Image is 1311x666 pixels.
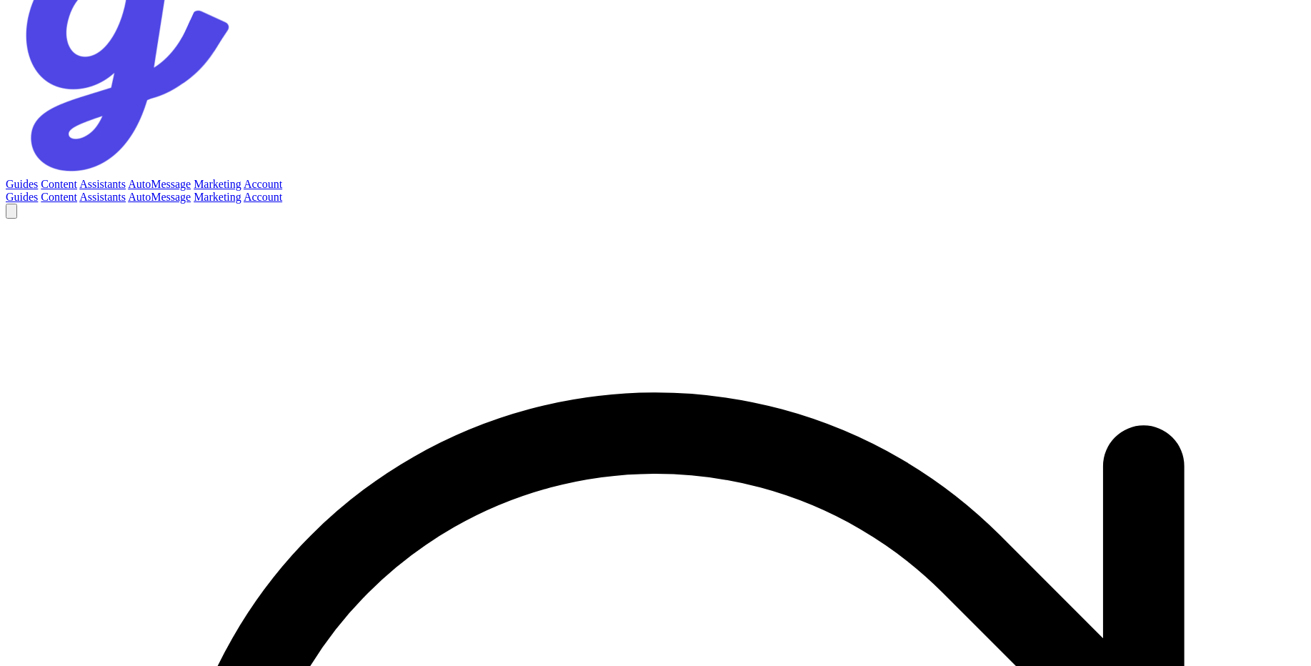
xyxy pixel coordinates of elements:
[6,204,17,219] button: Notifications
[6,191,38,203] a: Guides
[194,191,241,203] a: Marketing
[6,178,38,190] a: Guides
[194,178,241,190] a: Marketing
[244,178,282,190] a: Account
[128,178,191,190] a: AutoMessage
[128,191,191,203] a: AutoMessage
[41,178,77,190] a: Content
[41,191,77,203] a: Content
[79,178,126,190] a: Assistants
[244,191,282,203] a: Account
[79,191,126,203] a: Assistants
